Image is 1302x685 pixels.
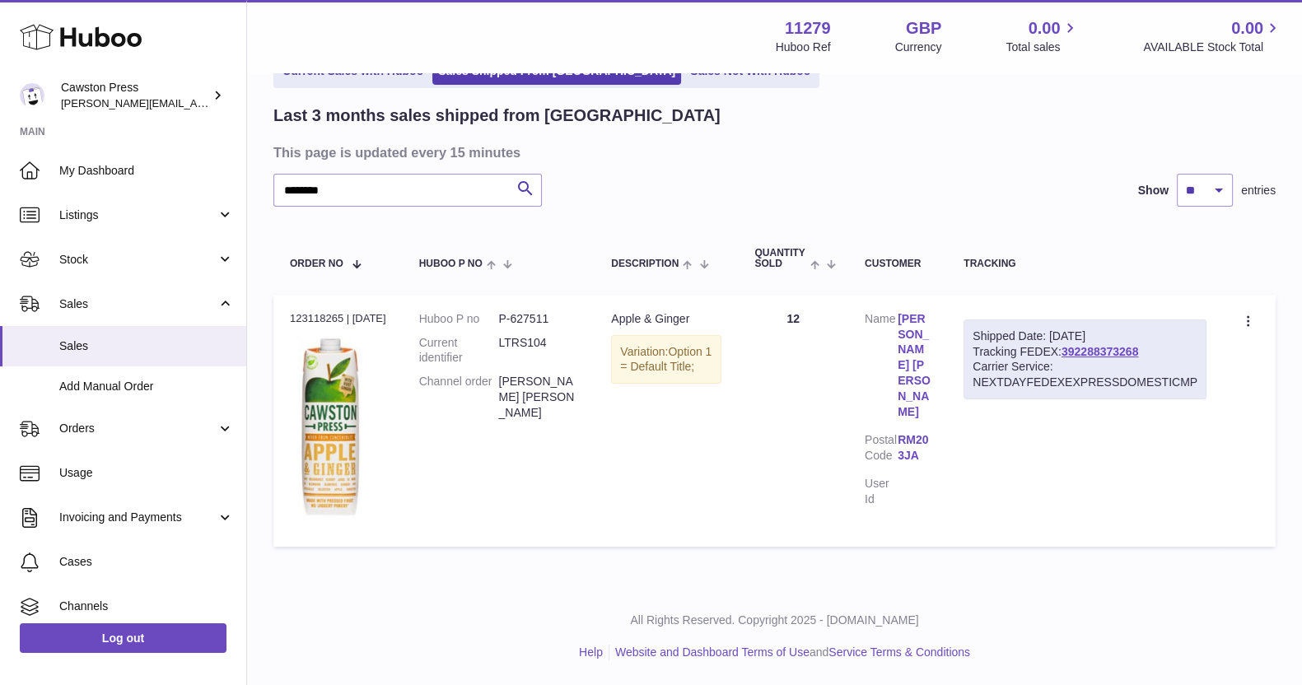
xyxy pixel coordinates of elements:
strong: 11279 [785,17,831,40]
span: Listings [59,207,217,223]
a: [PERSON_NAME] [PERSON_NAME] [898,311,931,420]
dt: Current identifier [419,335,499,366]
div: Shipped Date: [DATE] [973,329,1197,344]
span: Cases [59,554,234,570]
span: Order No [290,259,343,269]
a: 392288373268 [1062,345,1138,358]
span: Channels [59,599,234,614]
a: 0.00 AVAILABLE Stock Total [1143,17,1282,55]
li: and [609,645,970,660]
span: AVAILABLE Stock Total [1143,40,1282,55]
span: Orders [59,421,217,436]
span: Sales [59,296,217,312]
span: Add Manual Order [59,379,234,394]
img: thomas.carson@cawstonpress.com [20,83,44,108]
span: [PERSON_NAME][EMAIL_ADDRESS][PERSON_NAME][DOMAIN_NAME] [61,96,418,110]
div: Carrier Service: NEXTDAYFEDEXEXPRESSDOMESTICMP [973,359,1197,390]
div: Customer [865,259,931,269]
div: 123118265 | [DATE] [290,311,386,326]
div: Apple & Ginger [611,311,721,327]
span: Description [611,259,679,269]
a: 0.00 Total sales [1006,17,1079,55]
h3: This page is updated every 15 minutes [273,143,1272,161]
strong: GBP [906,17,941,40]
span: Usage [59,465,234,481]
a: Log out [20,623,226,653]
span: Quantity Sold [754,248,805,269]
span: Invoicing and Payments [59,510,217,525]
dt: Name [865,311,898,424]
span: 0.00 [1029,17,1061,40]
dt: Channel order [419,374,499,421]
img: 112791728631765.JPG [290,331,372,526]
dt: Huboo P no [419,311,499,327]
dt: Postal Code [865,432,898,468]
span: 0.00 [1231,17,1263,40]
dt: User Id [865,476,898,507]
p: All Rights Reserved. Copyright 2025 - [DOMAIN_NAME] [260,613,1289,628]
span: Total sales [1006,40,1079,55]
div: Tracking FEDEX: [964,319,1206,400]
div: Currency [895,40,942,55]
span: My Dashboard [59,163,234,179]
div: Variation: [611,335,721,384]
a: Service Terms & Conditions [828,645,970,659]
span: Huboo P no [419,259,483,269]
a: RM20 3JA [898,432,931,464]
dd: P-627511 [498,311,578,327]
div: Huboo Ref [776,40,831,55]
div: Tracking [964,259,1206,269]
span: Stock [59,252,217,268]
dd: LTRS104 [498,335,578,366]
td: 12 [738,295,848,548]
span: entries [1241,183,1276,198]
a: Help [579,645,603,659]
label: Show [1138,183,1169,198]
dd: [PERSON_NAME] [PERSON_NAME] [498,374,578,421]
div: Cawston Press [61,80,209,111]
a: Website and Dashboard Terms of Use [615,645,810,659]
span: Sales [59,338,234,354]
h2: Last 3 months sales shipped from [GEOGRAPHIC_DATA] [273,105,721,127]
